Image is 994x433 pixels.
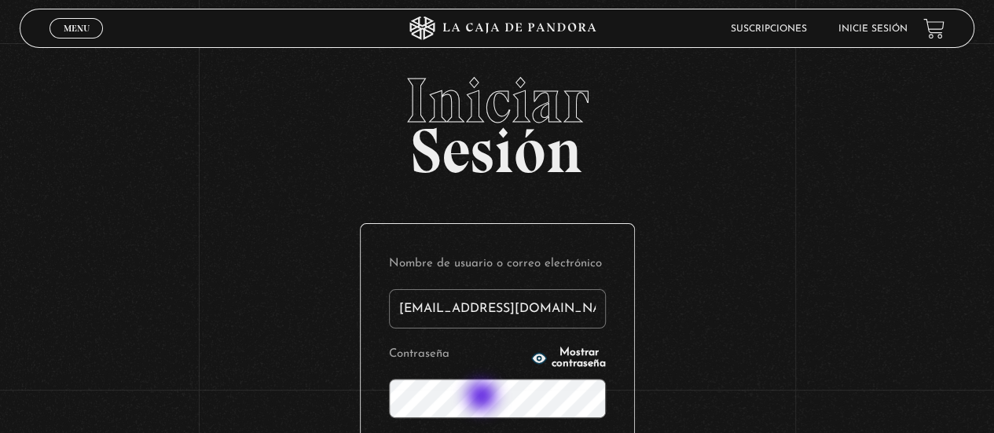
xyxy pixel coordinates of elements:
span: Iniciar [20,69,974,132]
button: Mostrar contraseña [531,347,606,369]
a: Inicie sesión [838,24,908,34]
span: Cerrar [58,37,95,48]
span: Mostrar contraseña [552,347,606,369]
span: Menu [64,24,90,33]
label: Nombre de usuario o correo electrónico [389,252,606,277]
label: Contraseña [389,343,527,367]
h2: Sesión [20,69,974,170]
a: Suscripciones [731,24,807,34]
a: View your shopping cart [923,18,944,39]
